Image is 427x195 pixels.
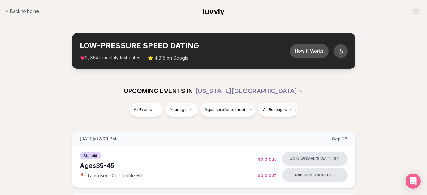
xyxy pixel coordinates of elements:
button: Join women's waitlist [282,152,348,166]
a: luvvly [203,6,224,16]
span: Straight [80,152,101,159]
span: luvvly [203,7,224,16]
span: 📍 [80,173,85,178]
button: How it Works [290,44,329,58]
button: All Boroughs [259,103,298,117]
h2: LOW-PRESSURE SPEED DATING [80,41,290,51]
span: Sold Out [258,173,276,178]
span: Sep 23 [332,136,348,142]
button: Ages I prefer to meet [200,103,256,117]
button: Join men's waitlist [282,168,348,182]
span: UPCOMING EVENTS IN [124,86,193,95]
button: Your age [165,103,198,117]
span: All Boroughs [263,107,287,112]
button: All Events [129,103,163,117]
span: 💗 + monthly first dates [80,55,140,61]
button: [US_STATE][GEOGRAPHIC_DATA] [195,84,303,98]
span: All Events [134,107,152,112]
div: Open Intercom Messenger [406,174,421,189]
button: Open menu [411,7,422,16]
div: Ages 35-45 [80,161,258,170]
span: Talea Beer Co. , Cobble Hill [87,173,142,179]
a: Back to home [5,5,39,18]
span: ⭐ 4.9/5 on Google [148,55,189,61]
span: Sold Out [258,156,276,162]
span: [DATE] at 7:00 PM [80,136,116,142]
span: Your age [170,107,187,112]
span: 2,304 [85,56,98,61]
span: Ages I prefer to meet [204,107,245,112]
span: Back to home [10,8,39,15]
